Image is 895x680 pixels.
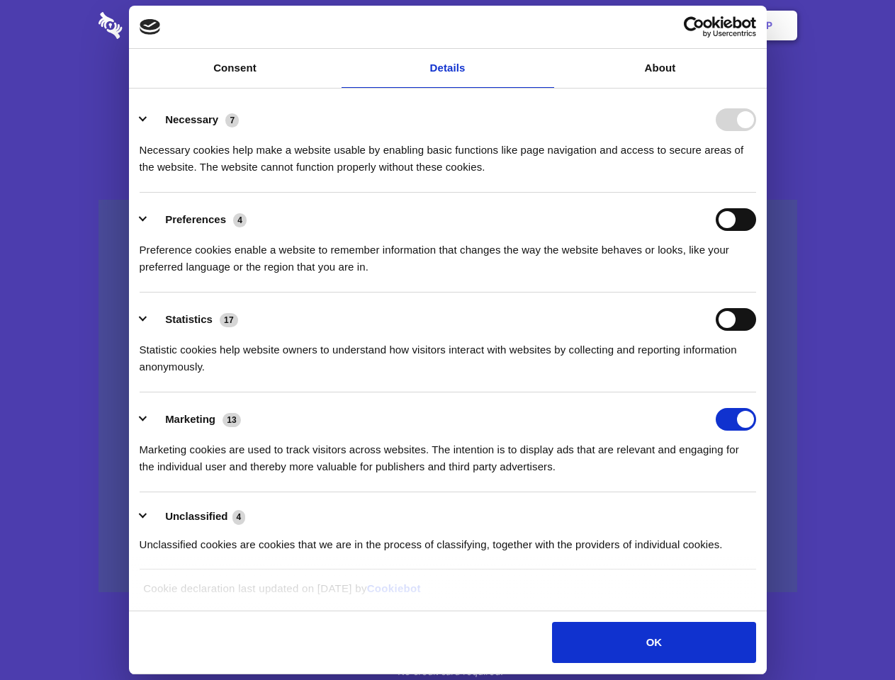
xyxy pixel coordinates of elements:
button: Unclassified (4) [140,508,254,526]
a: Cookiebot [367,582,421,594]
label: Preferences [165,213,226,225]
button: Preferences (4) [140,208,256,231]
div: Marketing cookies are used to track visitors across websites. The intention is to display ads tha... [140,431,756,475]
h4: Auto-redaction of sensitive data, encrypted data sharing and self-destructing private chats. Shar... [98,129,797,176]
img: logo [140,19,161,35]
a: Wistia video thumbnail [98,200,797,593]
div: Unclassified cookies are cookies that we are in the process of classifying, together with the pro... [140,526,756,553]
a: Usercentrics Cookiebot - opens in a new window [632,16,756,38]
div: Preference cookies enable a website to remember information that changes the way the website beha... [140,231,756,276]
button: Statistics (17) [140,308,247,331]
a: Contact [575,4,640,47]
button: Necessary (7) [140,108,248,131]
label: Marketing [165,413,215,425]
div: Necessary cookies help make a website usable by enabling basic functions like page navigation and... [140,131,756,176]
a: Login [643,4,704,47]
span: 4 [232,510,246,524]
button: OK [552,622,755,663]
a: About [554,49,767,88]
div: Statistic cookies help website owners to understand how visitors interact with websites by collec... [140,331,756,375]
a: Details [342,49,554,88]
span: 4 [233,213,247,227]
img: logo-wordmark-white-trans-d4663122ce5f474addd5e946df7df03e33cb6a1c49d2221995e7729f52c070b2.svg [98,12,220,39]
a: Pricing [416,4,478,47]
label: Necessary [165,113,218,125]
h1: Eliminate Slack Data Loss. [98,64,797,115]
span: 13 [223,413,241,427]
button: Marketing (13) [140,408,250,431]
div: Cookie declaration last updated on [DATE] by [133,580,762,608]
label: Statistics [165,313,213,325]
span: 17 [220,313,238,327]
iframe: Drift Widget Chat Controller [824,609,878,663]
a: Consent [129,49,342,88]
span: 7 [225,113,239,127]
